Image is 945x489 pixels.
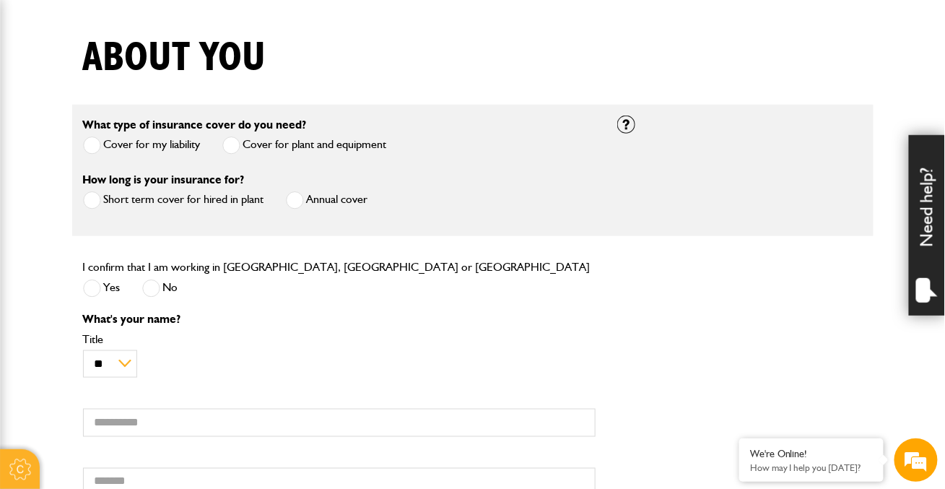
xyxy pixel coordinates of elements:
[83,34,266,82] h1: About you
[83,313,596,325] p: What's your name?
[83,261,591,273] label: I confirm that I am working in [GEOGRAPHIC_DATA], [GEOGRAPHIC_DATA] or [GEOGRAPHIC_DATA]
[83,174,245,186] label: How long is your insurance for?
[142,280,178,298] label: No
[83,334,596,345] label: Title
[909,135,945,316] div: Need help?
[83,191,264,209] label: Short term cover for hired in plant
[750,448,873,460] div: We're Online!
[83,137,201,155] label: Cover for my liability
[83,119,307,131] label: What type of insurance cover do you need?
[83,280,121,298] label: Yes
[222,137,387,155] label: Cover for plant and equipment
[750,462,873,473] p: How may I help you today?
[286,191,368,209] label: Annual cover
